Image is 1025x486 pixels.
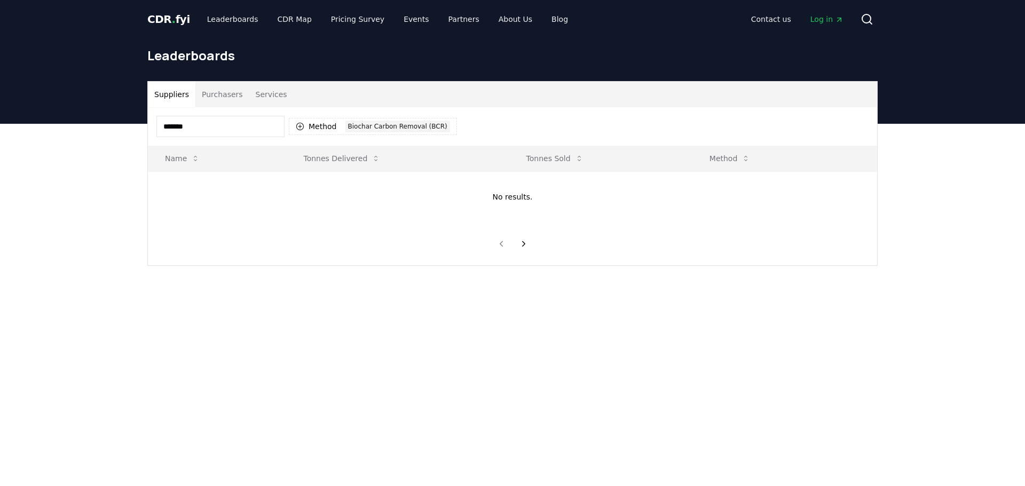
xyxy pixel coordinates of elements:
[147,13,190,26] span: CDR fyi
[249,82,294,107] button: Services
[147,47,878,64] h1: Leaderboards
[440,10,488,29] a: Partners
[743,10,800,29] a: Contact us
[199,10,577,29] nav: Main
[195,82,249,107] button: Purchasers
[810,14,843,25] span: Log in
[199,10,267,29] a: Leaderboards
[515,233,533,254] button: next page
[289,118,457,135] button: MethodBiochar Carbon Removal (BCR)
[345,121,450,132] div: Biochar Carbon Removal (BCR)
[148,171,877,222] td: No results.
[147,12,190,27] a: CDR.fyi
[743,10,852,29] nav: Main
[490,10,541,29] a: About Us
[295,148,389,169] button: Tonnes Delivered
[172,13,176,26] span: .
[701,148,759,169] button: Method
[802,10,852,29] a: Log in
[543,10,577,29] a: Blog
[269,10,320,29] a: CDR Map
[395,10,437,29] a: Events
[322,10,393,29] a: Pricing Survey
[156,148,208,169] button: Name
[148,82,195,107] button: Suppliers
[518,148,592,169] button: Tonnes Sold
